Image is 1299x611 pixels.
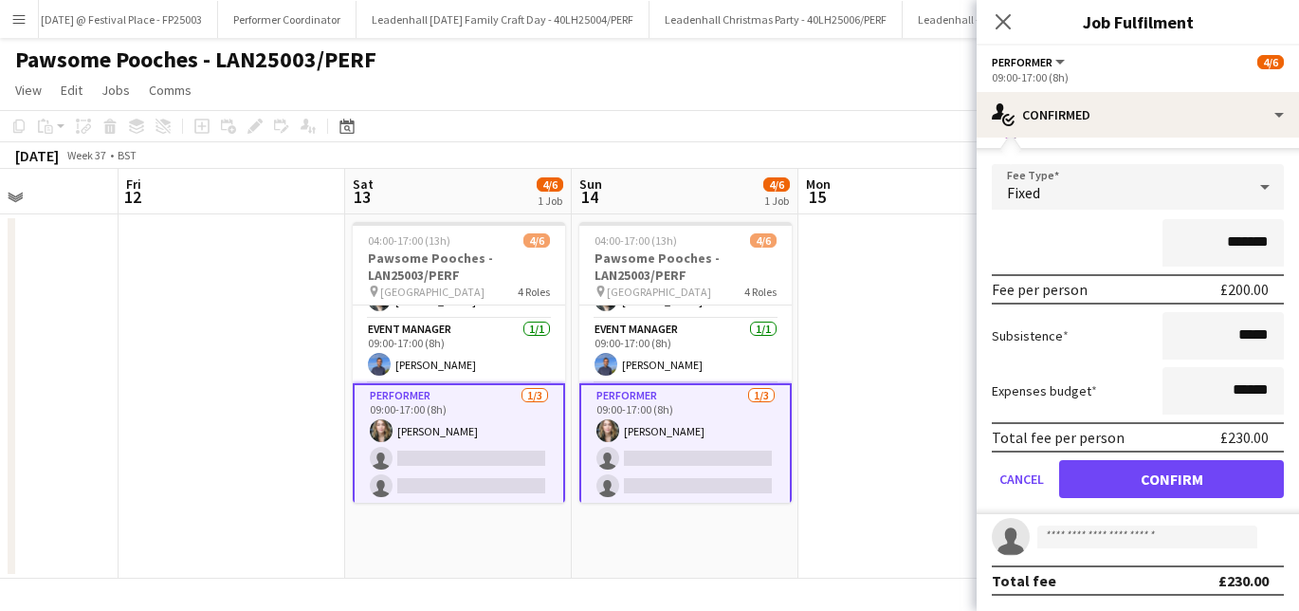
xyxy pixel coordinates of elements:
div: Confirmed [977,92,1299,138]
div: 1 Job [538,194,562,208]
button: Leadenhall Christmas Party - 40LH25006/PERF [649,1,903,38]
button: Leadenhall [DATE] Family Craft Day - 40LH25004/PERF [357,1,649,38]
span: 4 Roles [744,285,777,299]
span: 12 [123,186,141,208]
div: 09:00-17:00 (8h) [992,70,1284,84]
span: [GEOGRAPHIC_DATA] [380,285,485,299]
span: 4/6 [1257,55,1284,69]
span: Performer [992,55,1052,69]
app-card-role: Event Manager1/109:00-17:00 (8h)[PERSON_NAME] [353,319,565,383]
span: Fri [126,176,141,193]
h1: Pawsome Pooches - LAN25003/PERF [15,46,376,74]
div: BST [118,148,137,162]
a: View [8,78,49,102]
span: 4/6 [537,177,563,192]
span: [GEOGRAPHIC_DATA] [607,285,711,299]
label: Subsistence [992,327,1069,344]
button: Cancel [992,460,1052,498]
span: Jobs [101,82,130,99]
span: Mon [806,176,831,193]
div: Fee per person [992,280,1088,299]
button: Confirm [1059,460,1284,498]
span: Sat [353,176,374,193]
div: [DATE] [15,146,59,165]
div: Total fee [992,571,1056,590]
div: 1 Job [764,194,789,208]
span: Edit [61,82,82,99]
app-card-role: Performer1/309:00-17:00 (8h)[PERSON_NAME] [353,383,565,507]
app-job-card: 04:00-17:00 (13h)4/6Pawsome Pooches - LAN25003/PERF [GEOGRAPHIC_DATA]4 Roles[PERSON_NAME]Project ... [579,222,792,503]
span: Comms [149,82,192,99]
div: £200.00 [1220,280,1269,299]
div: £230.00 [1220,428,1269,447]
div: Total fee per person [992,428,1125,447]
h3: Job Fulfilment [977,9,1299,34]
span: View [15,82,42,99]
button: Performer Coordinator [218,1,357,38]
span: 13 [350,186,374,208]
span: 4 Roles [518,285,550,299]
span: 4/6 [523,233,550,248]
h3: Pawsome Pooches - LAN25003/PERF [353,250,565,284]
app-card-role: Event Manager1/109:00-17:00 (8h)[PERSON_NAME] [579,319,792,383]
a: Jobs [94,78,137,102]
button: Performer [992,55,1068,69]
span: 4/6 [763,177,790,192]
span: 04:00-17:00 (13h) [595,233,677,248]
h3: Pawsome Pooches - LAN25003/PERF [579,250,792,284]
span: Fixed [1007,183,1040,202]
span: 04:00-17:00 (13h) [368,233,450,248]
a: Edit [53,78,90,102]
label: Expenses budget [992,382,1097,399]
app-job-card: 04:00-17:00 (13h)4/6Pawsome Pooches - LAN25003/PERF [GEOGRAPHIC_DATA]4 Roles[PERSON_NAME]Project ... [353,222,565,503]
span: 15 [803,186,831,208]
a: Comms [141,78,199,102]
span: 4/6 [750,233,777,248]
span: Sun [579,176,602,193]
app-card-role: Performer1/309:00-17:00 (8h)[PERSON_NAME] [579,383,792,507]
span: Week 37 [63,148,110,162]
button: Leadenhall - Christmas Markets - 40LH25005/PERF [903,1,1176,38]
span: 14 [576,186,602,208]
div: £230.00 [1218,571,1269,590]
